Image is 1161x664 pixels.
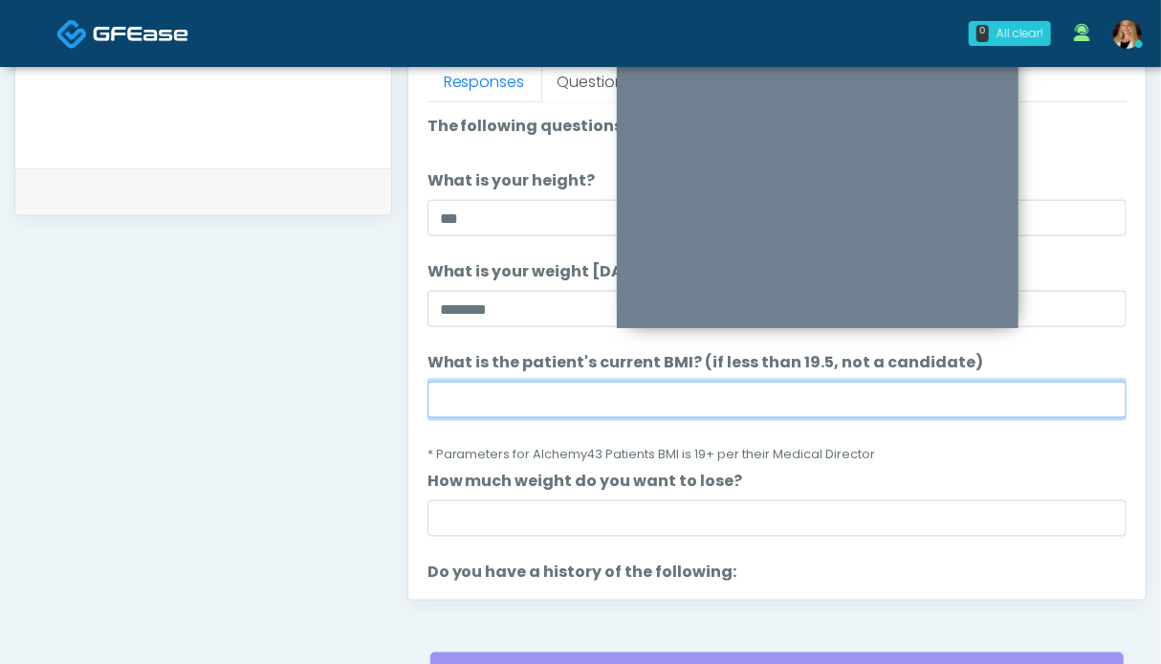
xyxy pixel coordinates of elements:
[15,8,73,65] button: Open LiveChat chat widget
[1113,20,1142,49] img: Meagan Petrek
[56,18,88,50] img: Docovia
[427,351,984,374] label: What is the patient's current BMI? (if less than 19.5, not a candidate)
[427,115,822,138] label: The following questions are for GIP/GLP-1 service
[427,260,659,283] label: What is your weight [DATE]?
[957,13,1062,54] a: 0 All clear!
[997,25,1043,42] div: All clear!
[427,561,737,584] label: Do you have a history of the following:
[56,2,188,64] a: Docovia
[427,169,596,192] label: What is your height?
[93,24,188,43] img: Docovia
[427,446,876,462] small: * Parameters for Alchemy43 Patients BMI is 19+ per their Medical Director
[427,62,541,102] a: Responses
[427,470,743,493] label: How much weight do you want to lose?
[976,25,989,42] div: 0
[541,62,649,102] a: Questions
